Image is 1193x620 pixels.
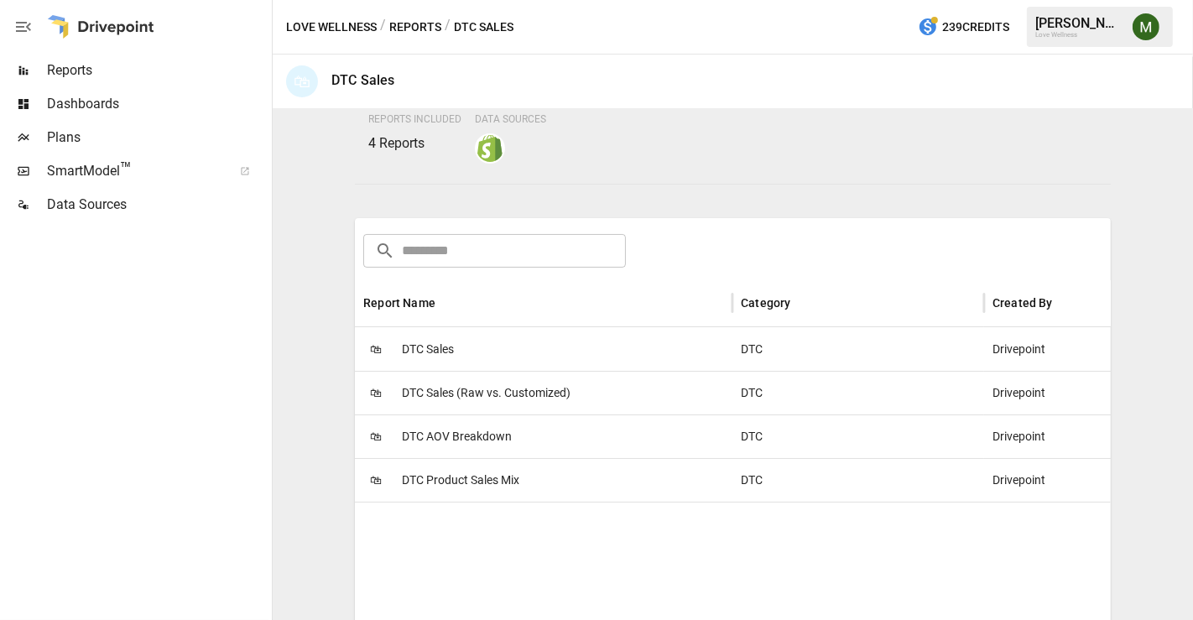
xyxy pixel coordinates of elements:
[380,17,386,38] div: /
[911,12,1016,43] button: 239Credits
[741,296,790,310] div: Category
[363,296,435,310] div: Report Name
[402,328,454,371] span: DTC Sales
[942,17,1009,38] span: 239 Credits
[402,372,570,414] span: DTC Sales (Raw vs. Customized)
[1035,31,1123,39] div: Love Wellness
[732,414,984,458] div: DTC
[1035,15,1123,31] div: [PERSON_NAME]
[47,94,268,114] span: Dashboards
[331,72,394,88] div: DTC Sales
[1055,291,1078,315] button: Sort
[402,415,512,458] span: DTC AOV Breakdown
[1123,3,1170,50] button: Meredith Lacasse
[475,113,546,125] span: Data Sources
[286,65,318,97] div: 🛍
[47,128,268,148] span: Plans
[389,17,441,38] button: Reports
[363,424,388,449] span: 🛍
[437,291,461,315] button: Sort
[120,159,132,180] span: ™
[363,380,388,405] span: 🛍
[792,291,815,315] button: Sort
[732,458,984,502] div: DTC
[286,17,377,38] button: Love Wellness
[732,371,984,414] div: DTC
[402,459,519,502] span: DTC Product Sales Mix
[368,113,461,125] span: Reports Included
[363,336,388,362] span: 🛍
[363,467,388,492] span: 🛍
[47,161,221,181] span: SmartModel
[992,296,1053,310] div: Created By
[47,60,268,81] span: Reports
[445,17,451,38] div: /
[732,327,984,371] div: DTC
[368,133,461,154] p: 4 Reports
[477,135,503,162] img: shopify
[47,195,268,215] span: Data Sources
[1133,13,1159,40] img: Meredith Lacasse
